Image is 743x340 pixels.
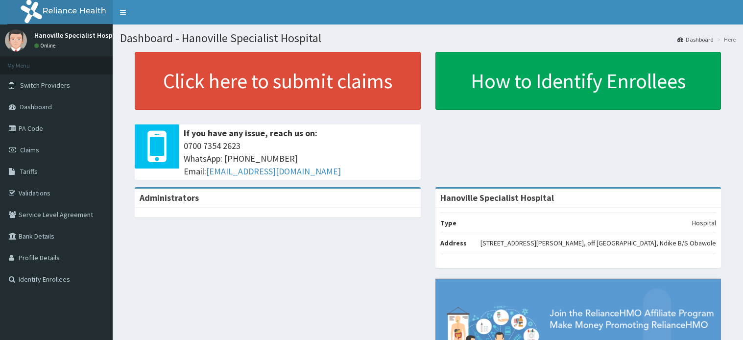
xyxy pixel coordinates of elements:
span: Dashboard [20,102,52,111]
b: Administrators [140,192,199,203]
a: [EMAIL_ADDRESS][DOMAIN_NAME] [206,166,341,177]
b: Address [440,239,467,247]
img: User Image [5,29,27,51]
a: Dashboard [677,35,714,44]
span: Tariffs [20,167,38,176]
span: Switch Providers [20,81,70,90]
p: Hospital [692,218,716,228]
li: Here [715,35,736,44]
span: Claims [20,146,39,154]
span: 0700 7354 2623 WhatsApp: [PHONE_NUMBER] Email: [184,140,416,177]
p: Hanoville Specialist Hospital [34,32,123,39]
a: Click here to submit claims [135,52,421,110]
a: Online [34,42,58,49]
h1: Dashboard - Hanoville Specialist Hospital [120,32,736,45]
a: How to Identify Enrollees [435,52,721,110]
p: [STREET_ADDRESS][PERSON_NAME], off [GEOGRAPHIC_DATA], Ndike B/S Obawole [480,238,716,248]
b: Type [440,219,456,227]
strong: Hanoville Specialist Hospital [440,192,554,203]
b: If you have any issue, reach us on: [184,127,317,139]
